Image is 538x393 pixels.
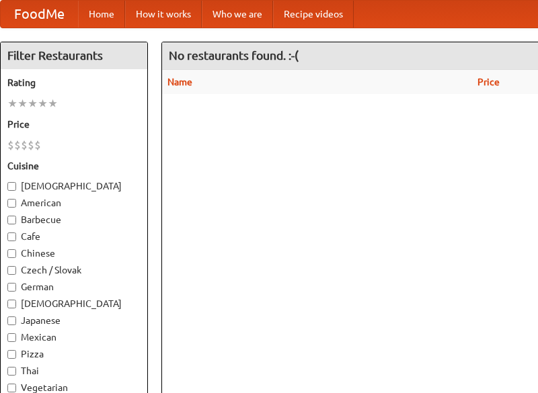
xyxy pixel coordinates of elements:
label: Chinese [7,247,141,260]
h5: Rating [7,76,141,89]
a: Name [167,77,192,87]
li: ★ [28,96,38,111]
label: Pizza [7,347,141,361]
h4: Filter Restaurants [1,42,147,69]
input: Thai [7,367,16,376]
input: German [7,283,16,292]
li: $ [14,138,21,152]
input: [DEMOGRAPHIC_DATA] [7,300,16,308]
input: American [7,199,16,208]
label: [DEMOGRAPHIC_DATA] [7,297,141,310]
a: Home [78,1,125,28]
label: Thai [7,364,141,378]
li: ★ [17,96,28,111]
input: Cafe [7,232,16,241]
h5: Cuisine [7,159,141,173]
input: Chinese [7,249,16,258]
label: German [7,280,141,294]
h5: Price [7,118,141,131]
li: ★ [7,96,17,111]
input: Czech / Slovak [7,266,16,275]
li: $ [34,138,41,152]
a: Who we are [202,1,273,28]
a: FoodMe [1,1,78,28]
input: [DEMOGRAPHIC_DATA] [7,182,16,191]
input: Mexican [7,333,16,342]
input: Japanese [7,316,16,325]
li: $ [21,138,28,152]
li: $ [7,138,14,152]
a: How it works [125,1,202,28]
li: ★ [48,96,58,111]
a: Recipe videos [273,1,354,28]
ng-pluralize: No restaurants found. :-( [169,49,299,62]
input: Pizza [7,350,16,359]
input: Vegetarian [7,384,16,392]
li: ★ [38,96,48,111]
label: Czech / Slovak [7,263,141,277]
li: $ [28,138,34,152]
label: Japanese [7,314,141,327]
label: Barbecue [7,213,141,226]
a: Price [477,77,500,87]
input: Barbecue [7,216,16,224]
label: Mexican [7,331,141,344]
label: [DEMOGRAPHIC_DATA] [7,179,141,193]
label: Cafe [7,230,141,243]
label: American [7,196,141,210]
